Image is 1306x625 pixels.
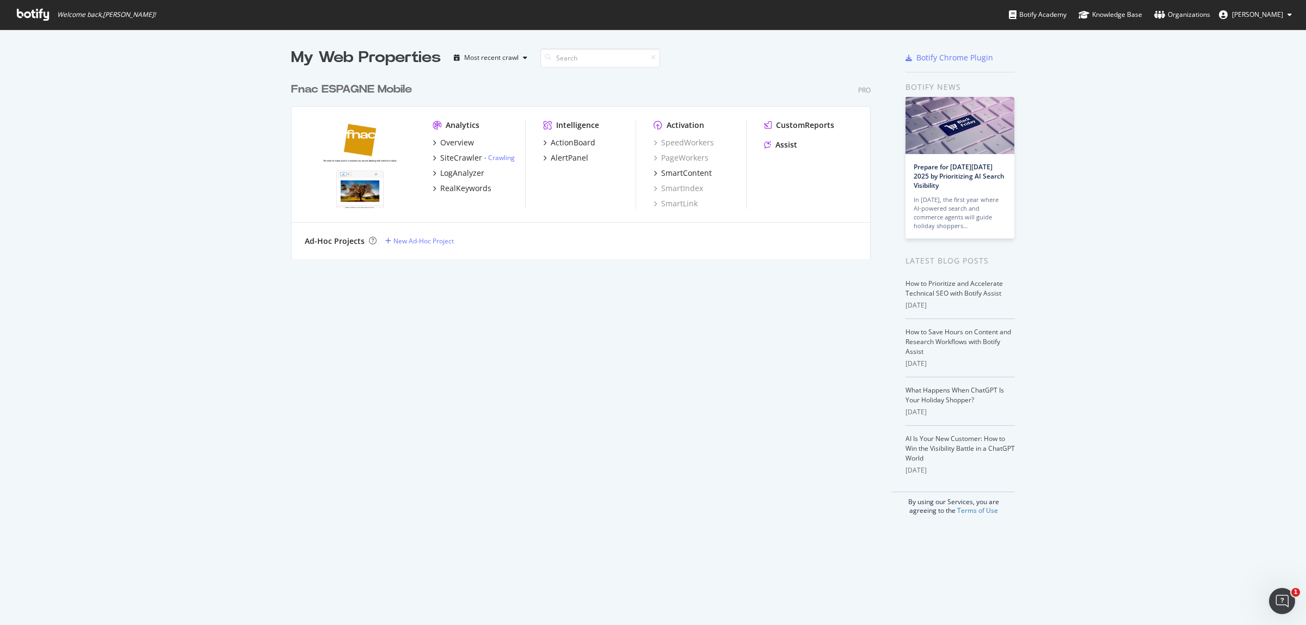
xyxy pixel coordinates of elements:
[393,236,454,246] div: New Ad-Hoc Project
[556,120,599,131] div: Intelligence
[905,279,1003,298] a: How to Prioritize and Accelerate Technical SEO with Botify Assist
[291,47,441,69] div: My Web Properties
[764,120,834,131] a: CustomReports
[905,385,1004,405] a: What Happens When ChatGPT Is Your Holiday Shopper?
[464,54,519,61] div: Most recent crawl
[433,152,515,163] a: SiteCrawler- Crawling
[1269,588,1295,614] iframe: Intercom live chat
[905,465,1015,475] div: [DATE]
[654,168,712,179] a: SmartContent
[449,49,532,66] button: Most recent crawl
[892,492,1015,515] div: By using our Services, you are agreeing to the
[1291,588,1300,597] span: 1
[543,152,588,163] a: AlertPanel
[914,195,1006,230] div: In [DATE], the first year where AI-powered search and commerce agents will guide holiday shoppers…
[654,152,709,163] a: PageWorkers
[484,153,515,162] div: -
[440,168,484,179] div: LogAnalyzer
[440,137,474,148] div: Overview
[291,82,416,97] a: Fnac ESPAGNE Mobile
[776,120,834,131] div: CustomReports
[654,183,703,194] a: SmartIndex
[551,137,595,148] div: ActionBoard
[905,81,1015,93] div: Botify news
[440,152,482,163] div: SiteCrawler
[654,198,698,209] a: SmartLink
[654,137,714,148] a: SpeedWorkers
[1079,9,1142,20] div: Knowledge Base
[905,52,993,63] a: Botify Chrome Plugin
[305,120,415,208] img: fnac.es
[905,97,1014,154] img: Prepare for Black Friday 2025 by Prioritizing AI Search Visibility
[305,236,365,247] div: Ad-Hoc Projects
[1210,6,1301,23] button: [PERSON_NAME]
[433,183,491,194] a: RealKeywords
[291,82,412,97] div: Fnac ESPAGNE Mobile
[385,236,454,246] a: New Ad-Hoc Project
[858,85,871,95] div: Pro
[1154,9,1210,20] div: Organizations
[440,183,491,194] div: RealKeywords
[1009,9,1067,20] div: Botify Academy
[551,152,588,163] div: AlertPanel
[905,301,1015,310] div: [DATE]
[446,120,479,131] div: Analytics
[905,407,1015,417] div: [DATE]
[905,327,1011,356] a: How to Save Hours on Content and Research Workflows with Botify Assist
[775,139,797,150] div: Assist
[905,359,1015,369] div: [DATE]
[916,52,993,63] div: Botify Chrome Plugin
[905,434,1015,463] a: AI Is Your New Customer: How to Win the Visibility Battle in a ChatGPT World
[488,153,515,162] a: Crawling
[540,48,660,68] input: Search
[667,120,704,131] div: Activation
[433,168,484,179] a: LogAnalyzer
[291,69,879,259] div: grid
[764,139,797,150] a: Assist
[433,137,474,148] a: Overview
[661,168,712,179] div: SmartContent
[57,10,156,19] span: Welcome back, [PERSON_NAME] !
[914,162,1005,190] a: Prepare for [DATE][DATE] 2025 by Prioritizing AI Search Visibility
[905,255,1015,267] div: Latest Blog Posts
[543,137,595,148] a: ActionBoard
[957,506,998,515] a: Terms of Use
[1232,10,1283,19] span: leticia Albares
